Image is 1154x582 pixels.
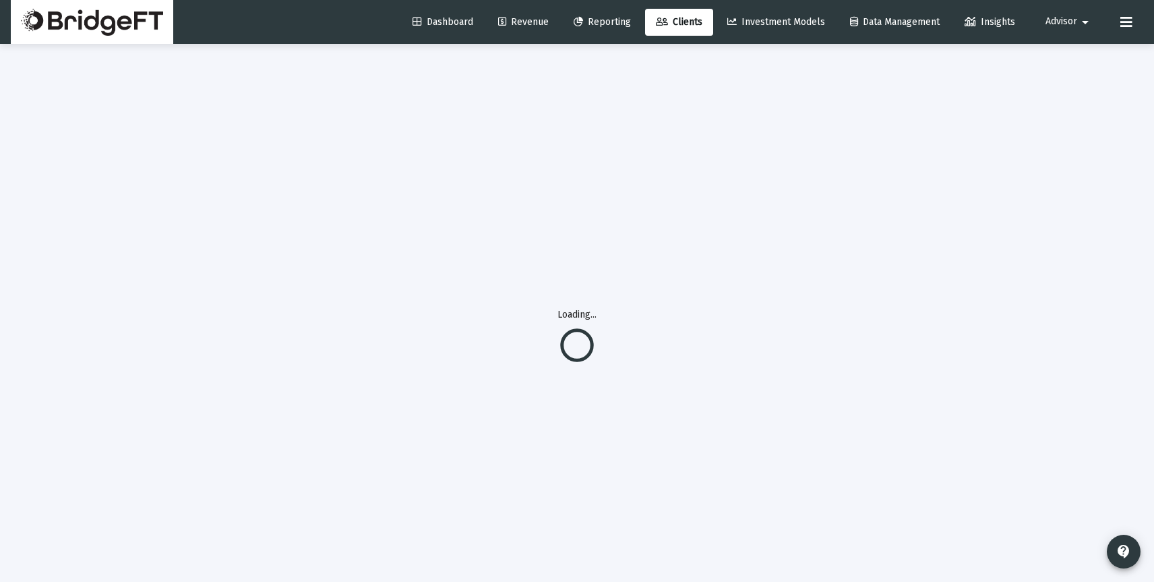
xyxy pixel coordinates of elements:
[1045,16,1077,28] span: Advisor
[402,9,484,36] a: Dashboard
[498,16,549,28] span: Revenue
[965,16,1015,28] span: Insights
[839,9,950,36] a: Data Management
[645,9,713,36] a: Clients
[1116,544,1132,560] mat-icon: contact_support
[563,9,642,36] a: Reporting
[413,16,473,28] span: Dashboard
[574,16,631,28] span: Reporting
[21,9,163,36] img: Dashboard
[727,16,825,28] span: Investment Models
[717,9,836,36] a: Investment Models
[1029,8,1110,35] button: Advisor
[850,16,940,28] span: Data Management
[656,16,702,28] span: Clients
[487,9,559,36] a: Revenue
[1077,9,1093,36] mat-icon: arrow_drop_down
[954,9,1026,36] a: Insights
